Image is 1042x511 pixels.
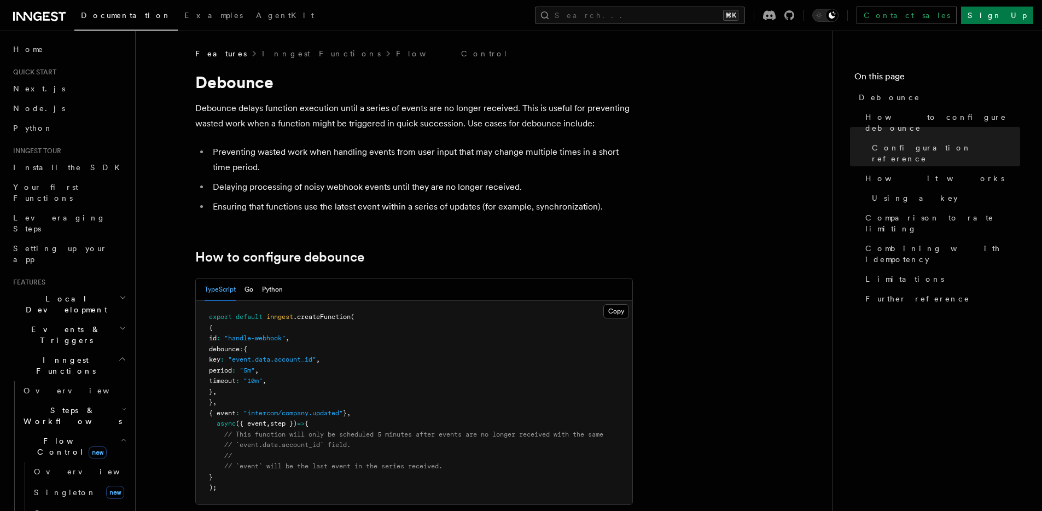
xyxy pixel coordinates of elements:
[217,420,236,427] span: async
[857,7,957,24] a: Contact sales
[24,386,136,395] span: Overview
[195,72,633,92] h1: Debounce
[861,107,1020,138] a: How to configure debounce
[209,199,633,214] li: Ensuring that functions use the latest event within a series of updates (for example, synchroniza...
[19,435,120,457] span: Flow Control
[266,420,270,427] span: ,
[195,249,364,265] a: How to configure debounce
[228,356,316,363] span: "event.data.account_id"
[868,188,1020,208] a: Using a key
[209,356,220,363] span: key
[266,313,293,321] span: inngest
[34,488,96,497] span: Singleton
[859,92,920,103] span: Debounce
[224,452,232,460] span: //
[13,104,65,113] span: Node.js
[13,84,65,93] span: Next.js
[209,179,633,195] li: Delaying processing of noisy webhook events until they are no longer received.
[9,355,118,376] span: Inngest Functions
[347,409,351,417] span: ,
[9,39,129,59] a: Home
[30,462,129,481] a: Overview
[861,208,1020,239] a: Comparison to rate limiting
[861,269,1020,289] a: Limitations
[9,289,129,320] button: Local Development
[723,10,738,21] kbd: ⌘K
[224,441,351,449] span: // `event.data.account_id` field.
[34,467,147,476] span: Overview
[224,462,443,470] span: // `event` will be the last event in the series received.
[30,481,129,503] a: Singletonnew
[74,3,178,31] a: Documentation
[861,169,1020,188] a: How it works
[243,377,263,385] span: "10m"
[209,398,213,406] span: }
[263,377,266,385] span: ,
[236,409,240,417] span: :
[106,486,124,499] span: new
[305,420,308,427] span: {
[9,68,56,77] span: Quick start
[224,334,286,342] span: "handle-webhook"
[812,9,839,22] button: Toggle dark mode
[232,367,236,374] span: :
[9,324,119,346] span: Events & Triggers
[19,431,129,462] button: Flow Controlnew
[209,324,213,332] span: {
[865,112,1020,133] span: How to configure debounce
[209,484,217,491] span: );
[236,313,263,321] span: default
[297,420,305,427] span: =>
[236,420,266,427] span: ({ event
[872,193,958,204] span: Using a key
[9,208,129,239] a: Leveraging Steps
[343,409,347,417] span: }
[9,147,61,155] span: Inngest tour
[396,48,508,59] a: Flow Control
[178,3,249,30] a: Examples
[286,334,289,342] span: ,
[13,44,44,55] span: Home
[865,293,970,304] span: Further reference
[865,212,1020,234] span: Comparison to rate limiting
[19,400,129,431] button: Steps & Workflows
[209,473,213,481] span: }
[865,243,1020,265] span: Combining with idempotency
[217,334,220,342] span: :
[209,334,217,342] span: id
[9,278,45,287] span: Features
[9,158,129,177] a: Install the SDK
[9,177,129,208] a: Your first Functions
[13,183,78,202] span: Your first Functions
[224,431,603,438] span: // This function will only be scheduled 5 minutes after events are no longer received with the same
[854,70,1020,88] h4: On this page
[13,124,53,132] span: Python
[262,48,381,59] a: Inngest Functions
[861,289,1020,309] a: Further reference
[195,101,633,131] p: Debounce delays function execution until a series of events are no longer received. This is usefu...
[865,173,1004,184] span: How it works
[249,3,321,30] a: AgentKit
[13,244,107,264] span: Setting up your app
[854,88,1020,107] a: Debounce
[209,377,236,385] span: timeout
[270,420,297,427] span: step })
[316,356,320,363] span: ,
[243,409,343,417] span: "intercom/company.updated"
[236,377,240,385] span: :
[9,98,129,118] a: Node.js
[351,313,354,321] span: (
[256,11,314,20] span: AgentKit
[213,398,217,406] span: ,
[19,381,129,400] a: Overview
[81,11,171,20] span: Documentation
[240,367,255,374] span: "5m"
[195,48,247,59] span: Features
[293,313,351,321] span: .createFunction
[213,388,217,396] span: ,
[220,356,224,363] span: :
[872,142,1020,164] span: Configuration reference
[209,144,633,175] li: Preventing wasted work when handling events from user input that may change multiple times in a s...
[184,11,243,20] span: Examples
[209,345,240,353] span: debounce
